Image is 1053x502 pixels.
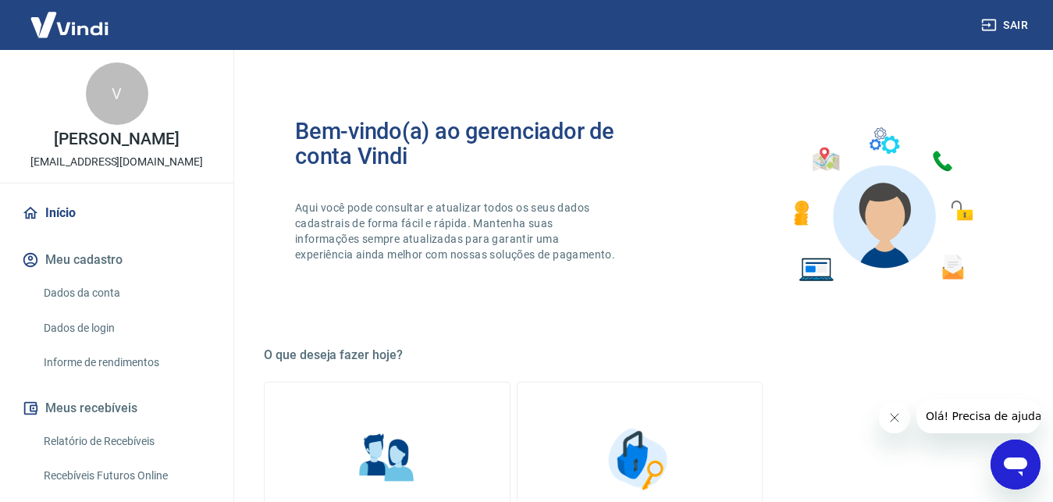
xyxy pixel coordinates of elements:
h2: Bem-vindo(a) ao gerenciador de conta Vindi [295,119,640,169]
a: Dados de login [37,312,215,344]
img: Segurança [600,420,678,498]
iframe: Fechar mensagem [879,402,910,433]
span: Olá! Precisa de ajuda? [9,11,131,23]
iframe: Mensagem da empresa [916,399,1041,433]
a: Início [19,196,215,230]
a: Informe de rendimentos [37,347,215,379]
button: Meu cadastro [19,243,215,277]
p: Aqui você pode consultar e atualizar todos os seus dados cadastrais de forma fácil e rápida. Mant... [295,200,618,262]
p: [PERSON_NAME] [54,131,179,148]
img: Imagem de um avatar masculino com diversos icones exemplificando as funcionalidades do gerenciado... [780,119,984,291]
a: Dados da conta [37,277,215,309]
h5: O que deseja fazer hoje? [264,347,1016,363]
button: Sair [978,11,1034,40]
div: V [86,62,148,125]
iframe: Botão para abrir a janela de mensagens [991,440,1041,490]
img: Vindi [19,1,120,48]
img: Informações pessoais [348,420,426,498]
button: Meus recebíveis [19,391,215,425]
p: [EMAIL_ADDRESS][DOMAIN_NAME] [30,154,203,170]
a: Recebíveis Futuros Online [37,460,215,492]
a: Relatório de Recebíveis [37,425,215,457]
